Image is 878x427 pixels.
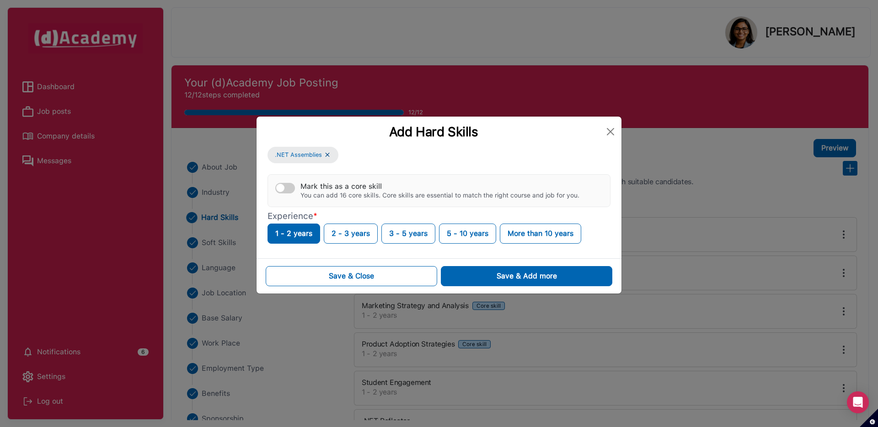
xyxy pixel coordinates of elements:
button: 5 - 10 years [439,224,496,244]
button: Close [603,124,618,139]
button: Set cookie preferences [860,409,878,427]
button: Save & Add more [441,266,612,286]
div: Save & Add more [497,271,557,282]
img: ... [324,151,331,159]
button: 3 - 5 years [381,224,435,244]
div: Mark this as a core skill [300,182,579,191]
p: Experience [268,211,610,222]
div: Save & Close [329,271,374,282]
button: 2 - 3 years [324,224,378,244]
div: Open Intercom Messenger [847,391,869,413]
div: You can add 16 core skills. Core skills are essential to match the right course and job for you. [300,192,579,199]
button: Mark this as a core skillYou can add 16 core skills. Core skills are essential to match the right... [275,183,295,193]
button: 1 - 2 years [268,224,320,244]
span: .NET Assemblies [275,150,322,160]
button: More than 10 years [500,224,581,244]
button: Save & Close [266,266,437,286]
button: .NET Assemblies [268,147,338,163]
div: Add Hard Skills [264,124,603,139]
